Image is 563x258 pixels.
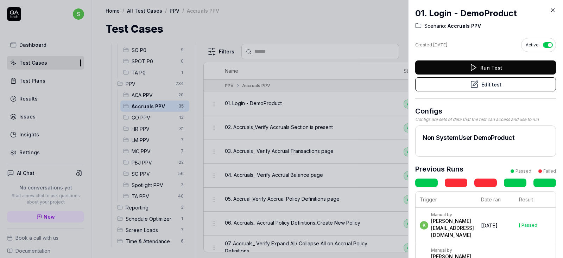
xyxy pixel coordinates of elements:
[424,22,446,30] span: Scenario:
[415,164,463,174] h3: Previous Runs
[420,221,428,230] span: k
[431,218,474,239] div: [PERSON_NAME][EMAIL_ADDRESS][DOMAIN_NAME]
[446,22,481,30] span: Accruals PPV
[431,212,474,218] div: Manual by
[416,192,477,208] th: Trigger
[415,116,556,123] div: Configs are sets of data that the test can access and use to run
[415,60,556,75] button: Run Test
[481,222,498,228] time: [DATE]
[526,42,539,48] span: Active
[515,192,556,208] th: Result
[543,168,556,174] div: Failed
[415,106,556,116] h3: Configs
[415,42,447,48] div: Created
[477,192,515,208] th: Date ran
[423,133,549,142] h2: Non SystemUser DemoProduct
[433,42,447,47] time: [DATE]
[415,7,556,20] h2: 01. Login - DemoProduct
[515,168,531,174] div: Passed
[521,223,537,227] div: Passed
[415,77,556,91] button: Edit test
[431,247,474,253] div: Manual by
